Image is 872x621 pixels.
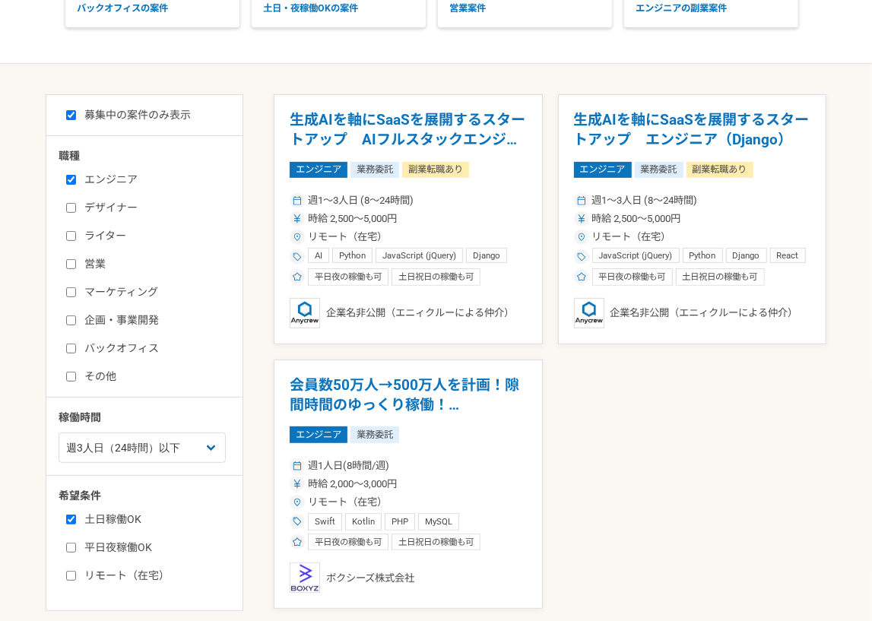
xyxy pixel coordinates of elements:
span: 時給 2,000〜3,000円 [308,477,397,492]
span: 業務委託 [350,426,399,443]
h1: 生成AIを軸にSaaSを展開するスタートアップ AIフルスタックエンジニア [290,110,527,149]
label: 営業 [66,256,241,272]
label: デザイナー [66,200,241,216]
span: Swift [315,516,335,528]
span: 稼働時間 [59,411,101,423]
span: JavaScript (jQuery) [599,250,673,261]
input: エンジニア [66,175,76,185]
div: 土日祝日の稼働も可 [676,268,765,286]
input: デザイナー [66,203,76,213]
img: ico_currency_yen-76ea2c4c.svg [293,214,302,223]
span: 週1人日(8時間/週) [308,458,389,474]
img: ico_star-c4f7eedc.svg [293,537,302,547]
input: リモート（在宅） [66,571,76,581]
label: 企画・事業開発 [66,312,241,328]
img: ico_calendar-4541a85f.svg [293,196,302,205]
input: ライター [66,231,76,241]
input: 平日夜稼働OK [66,543,76,553]
span: エンジニア [290,162,347,179]
img: logo_text_blue_01.png [574,298,604,328]
label: 平日夜稼働OK [66,540,241,556]
span: 業務委託 [635,162,683,179]
label: その他 [66,369,241,385]
span: Django [473,250,500,261]
span: リモート（在宅） [592,230,671,245]
span: JavaScript (jQuery) [382,250,456,261]
label: 募集中の案件のみ表示 [66,107,191,123]
span: 週1〜3人日 (8〜24時間) [308,193,414,208]
img: logo_t_p__Small_.jpg [290,562,320,593]
div: 土日祝日の稼働も可 [392,534,480,551]
input: 土日稼働OK [66,515,76,524]
img: ico_tag-f97210f0.svg [577,252,586,261]
input: 募集中の案件のみ表示 [66,110,76,120]
span: 時給 2,500〜5,000円 [592,211,681,227]
span: リモート（在宅） [308,230,387,245]
span: 副業転職あり [402,162,469,179]
input: 企画・事業開発 [66,315,76,325]
img: ico_currency_yen-76ea2c4c.svg [293,480,302,489]
div: ボクシーズ株式会社 [290,562,527,593]
img: ico_currency_yen-76ea2c4c.svg [577,214,586,223]
label: バックオフィス [66,341,241,356]
img: ico_tag-f97210f0.svg [293,517,302,526]
span: 希望条件 [59,490,101,502]
img: ico_location_pin-352ac629.svg [293,233,302,242]
h1: 会員数50万人→500万人を計画！隙間時間のゆっくり稼働！[GEOGRAPHIC_DATA]を募集！ [290,375,527,414]
div: 企業名非公開（エニィクルーによる仲介） [290,298,527,328]
img: ico_star-c4f7eedc.svg [293,272,302,281]
span: Python [339,250,366,261]
span: PHP [392,516,408,528]
span: Kotlin [352,516,375,528]
span: エンジニア [574,162,632,179]
div: 平日夜の稼働も可 [592,268,673,286]
input: その他 [66,372,76,382]
div: 土日祝日の稼働も可 [392,268,480,286]
span: Django [733,250,760,261]
div: 平日夜の稼働も可 [308,534,388,551]
label: ライター [66,228,241,244]
img: ico_calendar-4541a85f.svg [293,461,302,471]
h1: 生成AIを軸にSaaSを展開するスタートアップ エンジニア（Django） [574,110,811,149]
span: リモート（在宅） [308,495,387,510]
label: エンジニア [66,172,241,188]
span: MySQL [425,516,452,528]
span: 時給 2,500〜5,000円 [308,211,397,227]
span: 週1〜3人日 (8〜24時間) [592,193,698,208]
span: React [777,250,799,261]
span: Python [690,250,716,261]
span: エンジニア [290,426,347,443]
span: 職種 [59,150,80,163]
input: バックオフィス [66,344,76,353]
label: マーケティング [66,284,241,300]
img: ico_calendar-4541a85f.svg [577,196,586,205]
div: 平日夜の稼働も可 [308,268,388,286]
img: ico_location_pin-352ac629.svg [293,498,302,507]
img: ico_location_pin-352ac629.svg [577,233,586,242]
input: 営業 [66,259,76,269]
div: 企業名非公開（エニィクルーによる仲介） [574,298,811,328]
img: logo_text_blue_01.png [290,298,320,328]
label: リモート（在宅） [66,568,241,584]
img: ico_tag-f97210f0.svg [293,252,302,261]
input: マーケティング [66,287,76,297]
label: 土日稼働OK [66,512,241,528]
span: AI [315,250,322,261]
img: ico_star-c4f7eedc.svg [577,272,586,281]
span: 業務委託 [350,162,399,179]
span: 副業転職あり [687,162,753,179]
